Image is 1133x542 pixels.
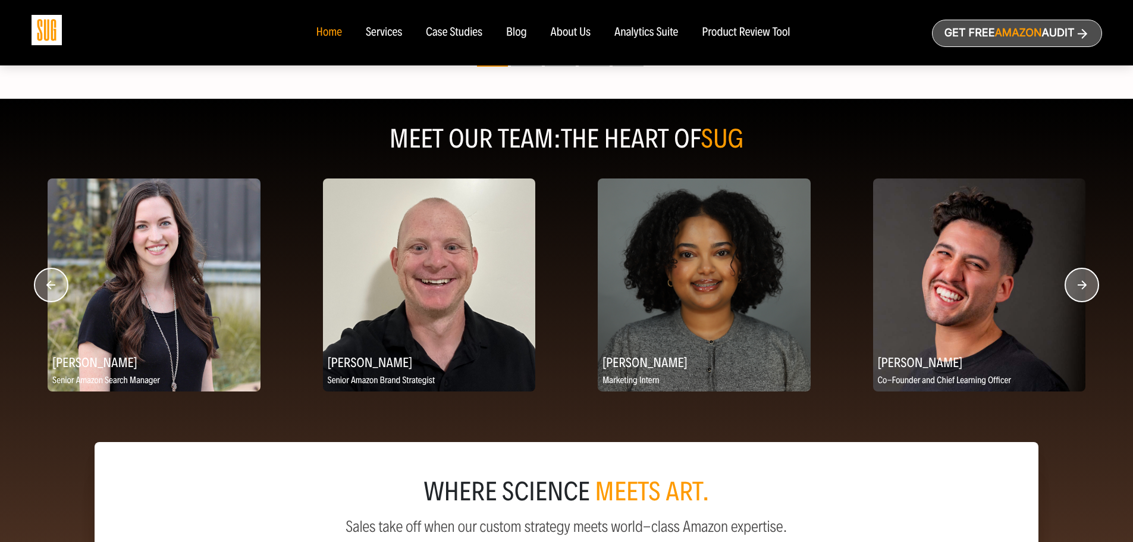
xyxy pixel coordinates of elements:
[598,374,811,389] p: Marketing Intern
[32,15,62,45] img: Sug
[316,26,341,39] a: Home
[994,27,1041,39] span: Amazon
[598,350,811,374] h2: [PERSON_NAME]
[551,26,591,39] a: About Us
[123,480,1010,504] div: where science
[595,476,710,507] span: meets art.
[48,178,261,391] img: Rene Crandall, Senior Amazon Search Manager
[48,374,261,389] p: Senior Amazon Search Manager
[123,518,1010,535] p: Sales take off when our custom strategy meets world-class Amazon expertise.
[323,374,536,389] p: Senior Amazon Brand Strategist
[426,26,482,39] a: Case Studies
[702,26,790,39] a: Product Review Tool
[48,350,261,374] h2: [PERSON_NAME]
[614,26,678,39] a: Analytics Suite
[873,350,1086,374] h2: [PERSON_NAME]
[932,20,1102,47] a: Get freeAmazonAudit
[701,123,744,155] span: SUG
[323,178,536,391] img: Kortney Kay, Senior Amazon Brand Strategist
[323,350,536,374] h2: [PERSON_NAME]
[366,26,402,39] a: Services
[506,26,527,39] a: Blog
[598,178,811,391] img: Hanna Tekle, Marketing Intern
[873,374,1086,389] p: Co-Founder and Chief Learning Officer
[873,178,1086,391] img: Daniel Tejada, Co-Founder and Chief Learning Officer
